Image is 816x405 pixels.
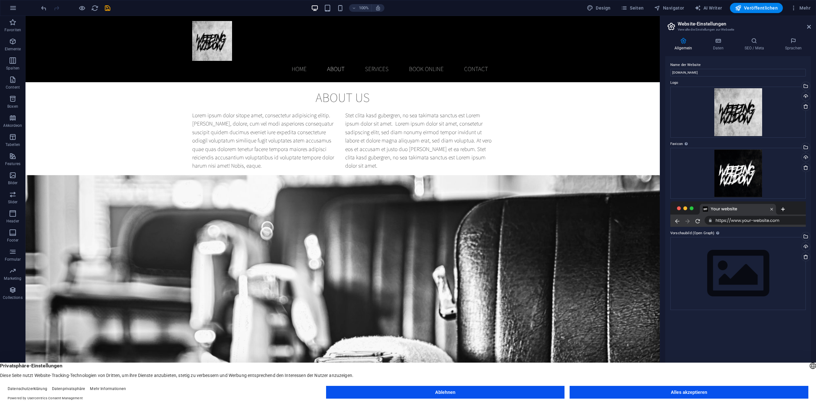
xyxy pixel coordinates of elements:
[584,3,613,13] button: Design
[621,5,644,11] span: Seiten
[788,3,813,13] button: Mehr
[584,3,613,13] div: Design (Strg+Alt+Y)
[670,237,806,310] div: Wähle aus deinen Dateien, Stockfotos oder lade Dateien hoch
[40,4,47,12] i: Rückgängig: Favicon ändern (Strg+Z)
[7,104,18,109] p: Boxen
[652,3,687,13] button: Navigator
[349,4,372,12] button: 100%
[730,3,783,13] button: Veröffentlichen
[665,38,704,51] h4: Allgemein
[3,295,22,300] p: Collections
[5,47,21,52] p: Elemente
[5,161,20,166] p: Features
[359,4,369,12] h6: 100%
[4,276,21,281] p: Marketing
[6,66,19,71] p: Spalten
[654,5,684,11] span: Navigator
[5,142,20,147] p: Tabellen
[4,27,21,33] p: Favoriten
[618,3,646,13] button: Seiten
[78,4,86,12] button: Klicke hier, um den Vorschau-Modus zu verlassen
[670,148,806,199] div: weeping_widow_logo_black-XmxC3kCbNxLfXZqIz8KTcQ-Frg4QOUwnTX8KLISd7pFJw.png
[40,4,47,12] button: undo
[670,61,806,69] label: Name der Website
[8,199,18,205] p: Slider
[91,4,98,12] i: Seite neu laden
[7,238,18,243] p: Footer
[91,4,98,12] button: reload
[695,5,722,11] span: AI Writer
[670,79,806,87] label: Logo
[735,38,776,51] h4: SEO / Meta
[678,27,798,33] h3: Verwalte die Einstellungen zur Webseite
[8,180,18,185] p: Bilder
[678,21,811,27] h2: Website-Einstellungen
[3,123,22,128] p: Akkordeon
[735,5,778,11] span: Veröffentlichen
[5,257,21,262] p: Formular
[670,229,806,237] label: Vorschaubild (Open Graph)
[692,3,725,13] button: AI Writer
[104,4,111,12] i: Save (Ctrl+S)
[6,85,20,90] p: Content
[670,140,806,148] label: Favicon
[587,5,611,11] span: Design
[704,38,735,51] h4: Daten
[375,5,381,11] i: Bei Größenänderung Zoomstufe automatisch an das gewählte Gerät anpassen.
[104,4,111,12] button: save
[790,5,811,11] span: Mehr
[776,38,811,51] h4: Sprachen
[670,69,806,76] input: Name...
[670,87,806,138] div: weeping_widow_logo_grey-rTrRNALlO6ieHDknoSnuFQ.jpg
[6,219,19,224] p: Header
